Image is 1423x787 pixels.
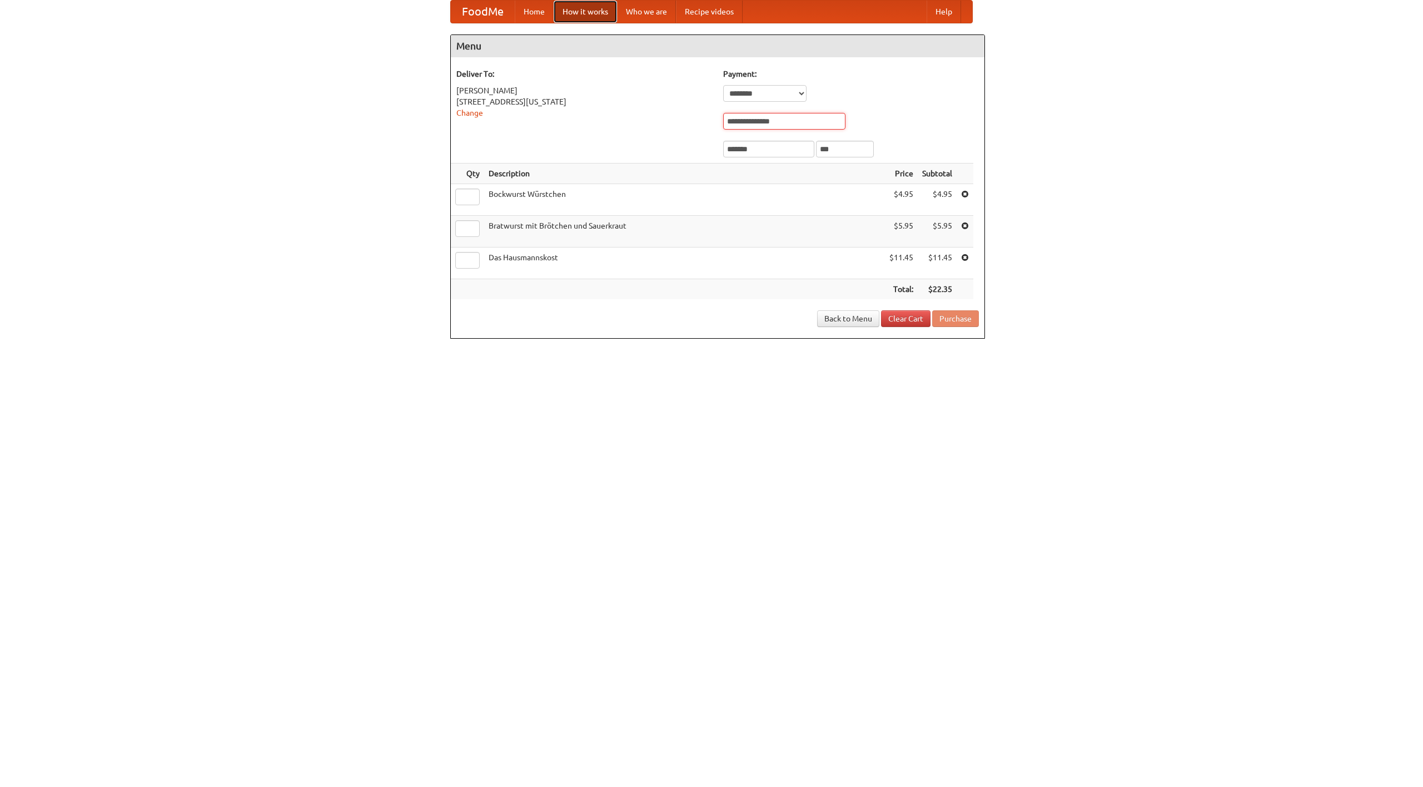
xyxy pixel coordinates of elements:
[484,216,885,248] td: Bratwurst mit Brötchen und Sauerkraut
[885,184,918,216] td: $4.95
[484,248,885,279] td: Das Hausmannskost
[484,164,885,184] th: Description
[617,1,676,23] a: Who we are
[456,68,712,80] h5: Deliver To:
[885,248,918,279] td: $11.45
[932,310,979,327] button: Purchase
[927,1,961,23] a: Help
[918,216,957,248] td: $5.95
[484,184,885,216] td: Bockwurst Würstchen
[881,310,931,327] a: Clear Cart
[451,1,515,23] a: FoodMe
[918,248,957,279] td: $11.45
[885,216,918,248] td: $5.95
[554,1,617,23] a: How it works
[918,279,957,300] th: $22.35
[676,1,743,23] a: Recipe videos
[451,164,484,184] th: Qty
[817,310,879,327] a: Back to Menu
[456,85,712,96] div: [PERSON_NAME]
[918,164,957,184] th: Subtotal
[885,279,918,300] th: Total:
[723,68,979,80] h5: Payment:
[918,184,957,216] td: $4.95
[451,35,984,57] h4: Menu
[456,108,483,117] a: Change
[456,96,712,107] div: [STREET_ADDRESS][US_STATE]
[885,164,918,184] th: Price
[515,1,554,23] a: Home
